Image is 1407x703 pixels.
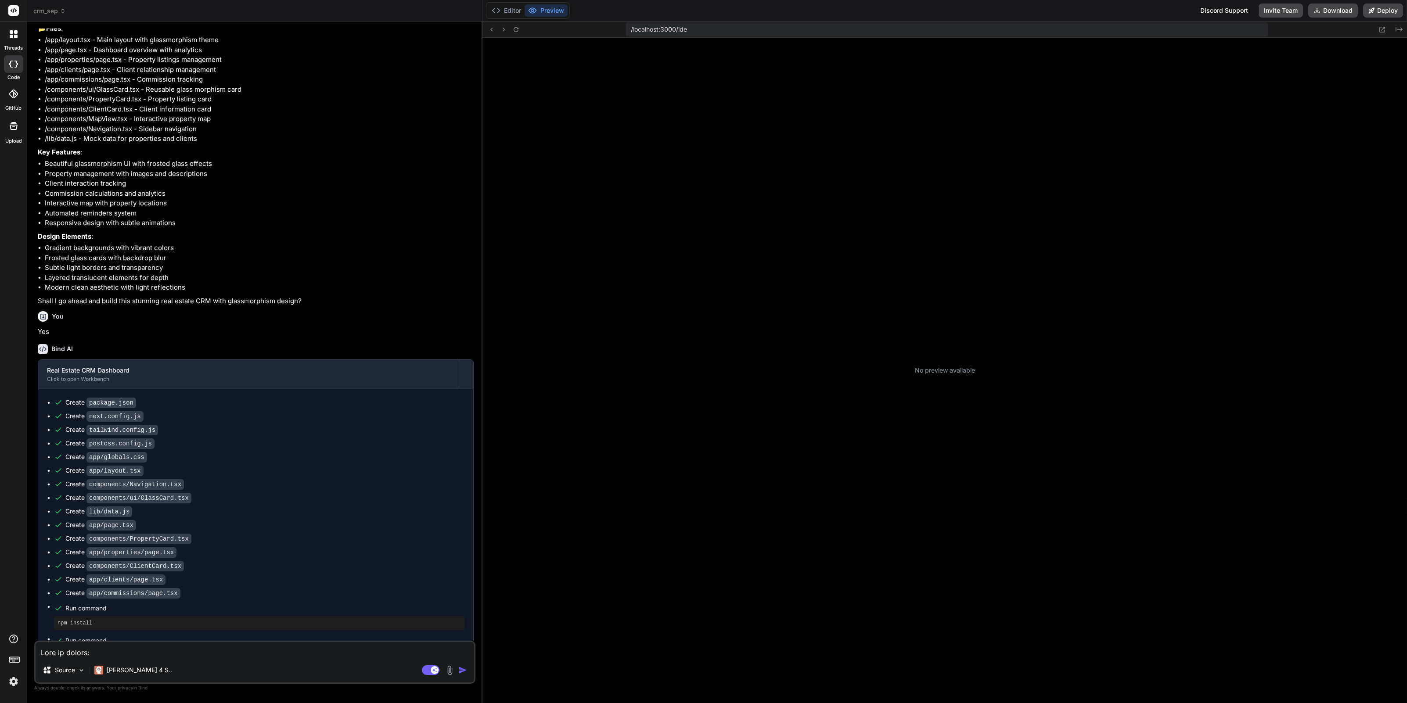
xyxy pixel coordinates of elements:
li: /components/MapView.tsx - Interactive property map [45,114,474,124]
label: threads [4,44,23,52]
div: Discord Support [1195,4,1253,18]
img: Claude 4 Sonnet [94,666,103,674]
li: Layered translucent elements for depth [45,273,474,283]
li: /components/Navigation.tsx - Sidebar navigation [45,124,474,134]
div: Create [65,398,136,407]
code: next.config.js [86,411,144,422]
div: Create [65,561,184,570]
li: /app/layout.tsx - Main layout with glassmorphism theme [45,35,474,45]
strong: Files [46,24,61,32]
h6: You [52,312,64,321]
div: Create [65,548,176,557]
li: Commission calculations and analytics [45,189,474,199]
div: Create [65,439,155,448]
li: Automated reminders system [45,208,474,219]
button: Download [1308,4,1358,18]
code: postcss.config.js [86,438,155,449]
p: : [38,147,474,158]
code: app/page.tsx [86,520,136,531]
span: privacy [118,685,133,690]
p: No preview available [915,366,975,375]
p: Shall I go ahead and build this stunning real estate CRM with glassmorphism design? [38,296,474,306]
span: /localhost:3000/ide [631,25,687,34]
code: tailwind.config.js [86,425,158,435]
li: /app/page.tsx - Dashboard overview with analytics [45,45,474,55]
code: package.json [86,398,136,408]
div: Create [65,534,191,543]
code: app/globals.css [86,452,147,463]
strong: Key Features [38,148,80,156]
p: : [38,232,474,242]
li: Property management with images and descriptions [45,169,474,179]
li: /lib/data.js - Mock data for properties and clients [45,134,474,144]
p: Source [55,666,75,674]
span: crm_sep [33,7,66,15]
li: Modern clean aesthetic with light reflections [45,283,474,293]
img: settings [6,674,21,689]
div: Create [65,507,132,516]
img: Pick Models [78,667,85,674]
li: Subtle light borders and transparency [45,263,474,273]
div: Real Estate CRM Dashboard [47,366,450,375]
button: Real Estate CRM DashboardClick to open Workbench [38,360,459,389]
div: Create [65,466,144,475]
code: components/Navigation.tsx [86,479,184,490]
li: /components/ClientCard.tsx - Client information card [45,104,474,115]
div: Create [65,480,184,489]
strong: Design Elements [38,232,91,240]
div: Click to open Workbench [47,376,450,383]
li: Beautiful glassmorphism UI with frosted glass effects [45,159,474,169]
code: app/layout.tsx [86,466,144,476]
li: /app/commissions/page.tsx - Commission tracking [45,75,474,85]
li: Frosted glass cards with backdrop blur [45,253,474,263]
button: Editor [488,4,525,17]
label: code [7,74,20,81]
h6: Bind AI [51,344,73,353]
li: /app/clients/page.tsx - Client relationship management [45,65,474,75]
p: Yes [38,327,474,337]
img: attachment [445,665,455,675]
code: app/properties/page.tsx [86,547,176,558]
div: Create [65,493,191,502]
img: icon [458,666,467,674]
div: Create [65,412,144,421]
li: /app/properties/page.tsx - Property listings management [45,55,474,65]
li: /components/PropertyCard.tsx - Property listing card [45,94,474,104]
code: app/clients/page.tsx [86,574,166,585]
p: [PERSON_NAME] 4 S.. [107,666,172,674]
code: lib/data.js [86,506,132,517]
div: Create [65,452,147,462]
li: Interactive map with property locations [45,198,474,208]
div: Create [65,575,166,584]
li: Client interaction tracking [45,179,474,189]
button: Invite Team [1259,4,1303,18]
pre: npm install [58,620,461,627]
code: app/commissions/page.tsx [86,588,180,599]
code: components/ui/GlassCard.tsx [86,493,191,503]
label: Upload [5,137,22,145]
p: Always double-check its answers. Your in Bind [34,684,475,692]
span: Run command [65,604,464,613]
div: Create [65,588,180,598]
label: GitHub [5,104,22,112]
code: components/ClientCard.tsx [86,561,184,571]
li: /components/ui/GlassCard.tsx - Reusable glass morphism card [45,85,474,95]
div: Create [65,520,136,530]
button: Preview [525,4,568,17]
code: components/PropertyCard.tsx [86,534,191,544]
div: Create [65,425,158,434]
li: Gradient backgrounds with vibrant colors [45,243,474,253]
li: Responsive design with subtle animations [45,218,474,228]
span: Run command [65,636,464,645]
button: Deploy [1363,4,1403,18]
